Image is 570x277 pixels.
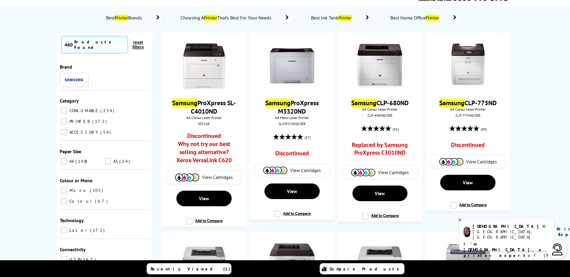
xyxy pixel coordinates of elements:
span: (41) [393,124,399,135]
span: (40) [481,124,487,135]
span: Connectivity [60,246,86,252]
mark: Samsung [351,99,376,107]
a: View [352,186,408,201]
p: Discontinued [275,149,309,157]
span: Paper Size [60,148,81,154]
a: View Cartridges [346,169,414,176]
span: Best Brands [105,15,145,21]
img: Cartridges [263,167,287,174]
input: A3 24 [105,158,111,164]
span: A4 Colour Laser Printer [340,107,419,112]
a: Best Home OfficePrinter [389,13,459,22]
mark: Printer [115,15,128,21]
a: Replaced by Samsung ProXpress C3010ND [348,141,412,159]
p: Why not try our best selling alternative? [172,140,236,156]
span: Choosing A That’s Best For Your Needs [180,15,273,21]
a: Compare Products [320,263,404,274]
mark: Printer [338,15,352,21]
span: Laser [68,228,90,233]
a: View Cartridges [170,174,238,181]
span: Technology [60,217,84,223]
span: Recently Viewed (1) [151,266,230,272]
span: Compare Products [330,266,402,272]
span: View [287,188,297,194]
div: [GEOGRAPHIC_DATA], [GEOGRAPHIC_DATA] [473,229,549,240]
mark: Printer [426,15,439,21]
label: Add to Compare [274,211,311,222]
img: user-headset-light.svg [551,243,563,255]
input: A4 148 [61,158,67,164]
img: Cartridges [439,158,463,165]
img: Samsung [65,79,83,81]
span: 67 [95,198,109,204]
span: View [463,180,473,186]
a: SamsungCLP-775ND [439,99,497,107]
div: Discontinued [436,141,500,152]
input: USB 167 [61,256,67,262]
span: A4 Colour Laser Printer [164,115,243,120]
span: 105 [90,188,104,193]
mark: Samsung [439,99,465,107]
img: Cartridges [351,169,375,176]
a: Choosing APrinterThat’s Best For Your Needs [180,13,292,22]
a: View Cartridges [258,167,326,174]
label: Add to Compare [186,218,223,229]
span: 148 [75,159,88,164]
mark: Samsung [172,99,197,107]
a: View [176,191,232,206]
mark: Samsung [265,99,291,107]
div: SS216E [166,121,242,126]
span: View Cartridges [202,174,233,180]
span: USB [68,257,80,262]
span: CONSUMABLE [68,108,100,113]
p: of 19 years! I can help you choose the right product [464,241,550,276]
a: View [264,183,320,199]
span: ACCESSORY [68,130,100,135]
div: CLP-680ND/SEE [342,113,418,118]
span: Brand [60,64,72,70]
input: CONSUMABLE 234 [61,108,67,114]
img: chris-livechat.png [464,227,470,237]
div: Products Found [74,39,125,50]
span: Best Home Office [389,15,441,21]
img: Samsung-ProXpress-SL-C4010ND-front-small2.jpg [181,43,227,88]
img: samsung-m3320nd-front-small.jpg [270,43,315,88]
span: 172 [92,119,108,124]
b: I'm [DEMOGRAPHIC_DATA], a printer expert [464,241,543,258]
a: SamsungProXpress M3320ND [265,99,319,115]
a: Best Ink TankPrinter [310,13,371,22]
a: BestPrinterBrands [105,13,162,22]
mark: Printer [204,15,217,21]
input: ACCESSORY 54 [61,129,67,135]
span: 460 [65,42,73,48]
a: Xerox VersaLink C620 [176,156,232,167]
span: View [199,195,209,201]
label: Add to Compare [362,213,399,224]
a: View Cartridges [434,158,502,165]
span: 172 [90,228,106,233]
div: [DEMOGRAPHIC_DATA] [473,224,549,229]
span: 234 [100,108,116,113]
span: 167 [81,257,97,262]
img: 775nd-thumb.jpg [445,43,490,88]
div: CLP-775ND/SEE [430,113,506,118]
input: PRINTER 172 [61,118,67,124]
span: View Cartridges [378,170,409,175]
span: (57) [305,132,311,143]
span: PRINTER [68,119,92,124]
p: Discontinued [187,132,221,140]
span: Colour [68,198,94,204]
span: Category [60,98,79,104]
input: Colour 67 [61,198,67,204]
span: A4 Mono Laser Printer [252,115,331,120]
a: Recently Viewed (1) [147,263,231,274]
span: A4 [68,159,75,164]
a: SamsungProXpress SL-C4010ND [172,99,236,115]
div: SL-M3320ND/SEE [254,121,330,126]
img: Samsung-CLP-680ND-Front-Facing-Small.jpg [357,43,402,88]
a: SamsungCLP-680ND [351,99,409,107]
span: Colour or Mono [60,177,93,183]
input: Mono 105 [61,187,67,193]
label: Add to Compare [450,202,487,213]
span: Best Ink Tank [310,15,354,21]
